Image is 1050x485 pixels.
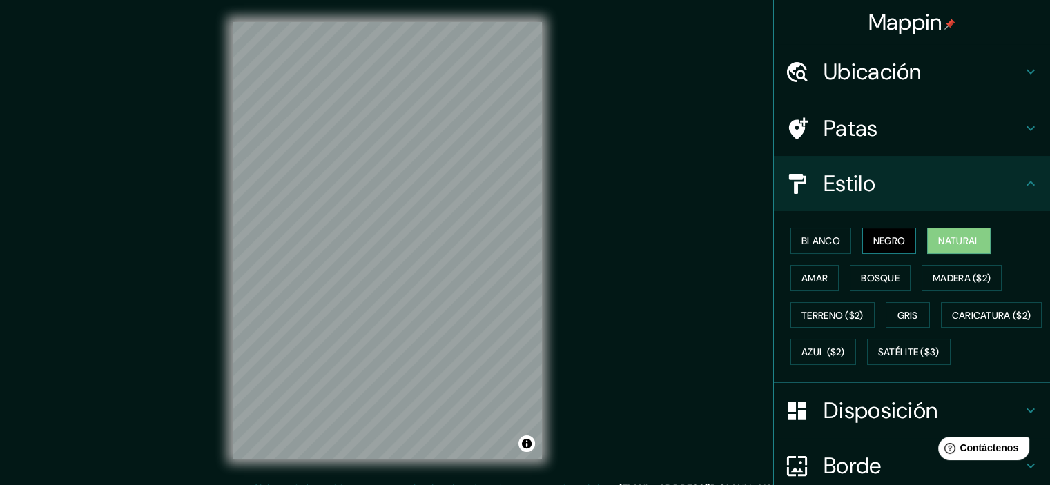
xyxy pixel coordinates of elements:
[790,302,875,328] button: Terreno ($2)
[927,431,1035,470] iframe: Lanzador de widgets de ayuda
[927,228,991,254] button: Natural
[862,228,917,254] button: Negro
[952,309,1031,321] font: Caricatura ($2)
[824,451,882,480] font: Borde
[873,235,906,247] font: Negro
[878,346,940,359] font: Satélite ($3)
[801,309,864,321] font: Terreno ($2)
[790,228,851,254] button: Blanco
[801,272,828,284] font: Amar
[774,44,1050,99] div: Ubicación
[824,114,878,143] font: Patas
[941,302,1042,328] button: Caricatura ($2)
[801,235,840,247] font: Blanco
[922,265,1002,291] button: Madera ($2)
[774,156,1050,211] div: Estilo
[824,169,875,198] font: Estilo
[824,57,922,86] font: Ubicación
[801,346,845,359] font: Azul ($2)
[518,435,535,452] button: Activar o desactivar atribución
[824,396,937,425] font: Disposición
[944,19,955,30] img: pin-icon.png
[790,265,839,291] button: Amar
[897,309,918,321] font: Gris
[938,235,980,247] font: Natural
[774,101,1050,156] div: Patas
[850,265,911,291] button: Bosque
[790,339,856,365] button: Azul ($2)
[933,272,991,284] font: Madera ($2)
[861,272,900,284] font: Bosque
[868,8,942,37] font: Mappin
[886,302,930,328] button: Gris
[233,22,542,459] canvas: Mapa
[867,339,951,365] button: Satélite ($3)
[774,383,1050,438] div: Disposición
